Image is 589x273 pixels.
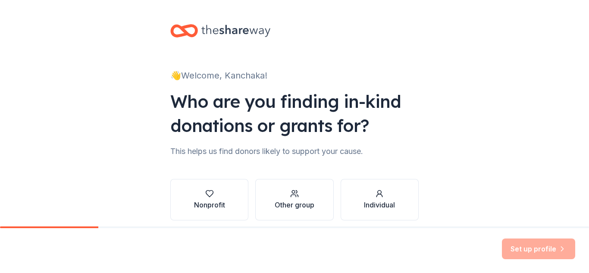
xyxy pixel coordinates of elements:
[341,179,419,220] button: Individual
[364,200,395,210] div: Individual
[255,179,333,220] button: Other group
[194,200,225,210] div: Nonprofit
[170,89,419,138] div: Who are you finding in-kind donations or grants for?
[170,179,248,220] button: Nonprofit
[170,69,419,82] div: 👋 Welcome, Kanchaka!
[170,144,419,158] div: This helps us find donors likely to support your cause.
[275,200,314,210] div: Other group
